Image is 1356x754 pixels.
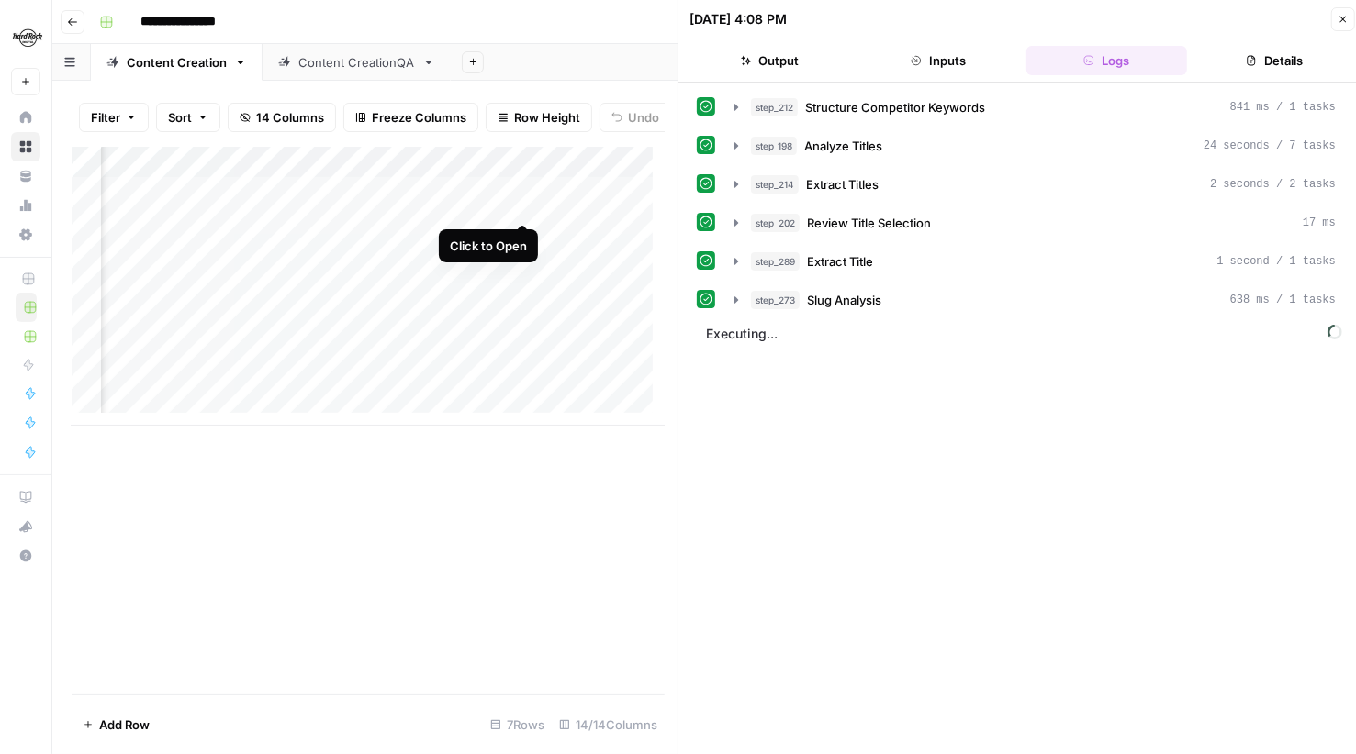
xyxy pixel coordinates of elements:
button: 638 ms / 1 tasks [723,285,1347,315]
button: Help + Support [11,541,40,571]
span: Slug Analysis [807,291,881,309]
div: [DATE] 4:08 PM [689,10,787,28]
span: Row Height [514,108,580,127]
img: Hard Rock Digital Logo [11,21,44,54]
span: Analyze Titles [804,137,882,155]
button: 841 ms / 1 tasks [723,93,1347,122]
span: Review Title Selection [807,214,931,232]
a: Your Data [11,161,40,191]
div: Content CreationQA [298,53,415,72]
span: Structure Competitor Keywords [805,98,985,116]
button: Row Height [486,103,592,132]
span: Extract Title [807,252,873,271]
span: Add Row [99,715,150,734]
div: 7 Rows [483,710,552,739]
button: Logs [1026,46,1187,75]
a: Content Creation [91,44,263,81]
a: Usage [11,191,40,220]
button: 17 ms [723,208,1347,238]
div: Content Creation [127,53,227,72]
div: What's new? [12,513,39,540]
button: Details [1194,46,1355,75]
button: Freeze Columns [343,103,478,132]
a: Home [11,103,40,132]
button: Undo [600,103,671,132]
span: Freeze Columns [372,108,466,127]
span: Executing... [700,319,1348,349]
button: What's new? [11,512,40,541]
button: Workspace: Hard Rock Digital [11,15,40,61]
span: 638 ms / 1 tasks [1230,292,1336,308]
span: Extract Titles [806,175,879,194]
button: 1 second / 1 tasks [723,247,1347,276]
a: Settings [11,220,40,249]
button: 24 seconds / 7 tasks [723,131,1347,161]
span: Filter [91,108,120,127]
button: Add Row [72,710,161,739]
button: 14 Columns [228,103,336,132]
span: 841 ms / 1 tasks [1230,99,1336,116]
span: 14 Columns [256,108,324,127]
span: step_212 [751,98,798,116]
span: 1 second / 1 tasks [1216,253,1336,270]
button: Inputs [857,46,1018,75]
div: Click to Open [450,237,527,255]
span: 17 ms [1303,215,1336,231]
span: 24 seconds / 7 tasks [1204,138,1336,154]
span: step_289 [751,252,800,271]
a: Browse [11,132,40,161]
button: 2 seconds / 2 tasks [723,170,1347,199]
span: Undo [628,108,659,127]
a: Content CreationQA [263,44,451,81]
span: step_198 [751,137,797,155]
a: AirOps Academy [11,482,40,512]
div: 14/14 Columns [552,710,665,739]
span: step_273 [751,291,800,309]
button: Output [689,46,850,75]
span: step_214 [751,175,799,194]
span: Sort [168,108,192,127]
span: step_202 [751,214,800,232]
button: Filter [79,103,149,132]
button: Sort [156,103,220,132]
span: 2 seconds / 2 tasks [1210,176,1336,193]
